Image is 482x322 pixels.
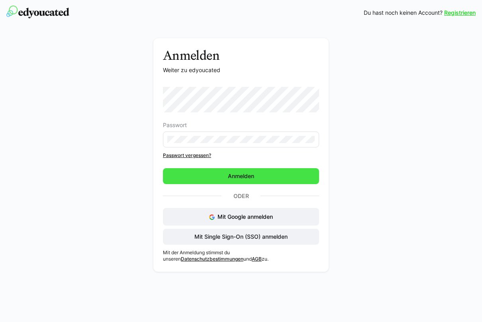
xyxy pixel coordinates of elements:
span: Anmelden [227,172,255,180]
p: Oder [221,190,261,202]
a: Registrieren [444,9,476,17]
span: Du hast noch keinen Account? [364,9,443,17]
button: Mit Google anmelden [163,208,319,226]
p: Weiter zu edyoucated [163,66,319,74]
p: Mit der Anmeldung stimmst du unseren und zu. [163,249,319,262]
span: Mit Single Sign-On (SSO) anmelden [193,233,289,241]
span: Passwort [163,122,187,128]
button: Anmelden [163,168,319,184]
a: Datenschutzbestimmungen [181,256,243,262]
h3: Anmelden [163,48,319,63]
a: AGB [252,256,262,262]
a: Passwort vergessen? [163,152,319,159]
span: Mit Google anmelden [217,213,273,220]
img: edyoucated [6,6,69,18]
button: Mit Single Sign-On (SSO) anmelden [163,229,319,245]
